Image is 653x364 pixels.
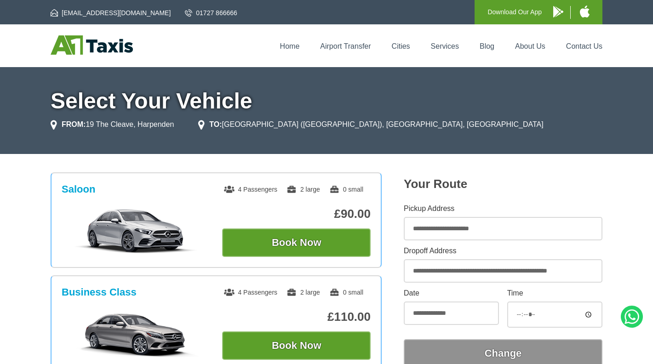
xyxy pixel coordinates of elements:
img: Business Class [67,311,205,357]
h1: Select Your Vehicle [51,90,602,112]
strong: FROM: [62,120,86,128]
span: 4 Passengers [224,186,277,193]
a: 01727 866666 [185,8,237,17]
span: 2 large [286,186,320,193]
h2: Your Route [404,177,602,191]
img: A1 Taxis iPhone App [580,6,590,17]
strong: TO: [209,120,222,128]
span: 0 small [329,289,363,296]
img: A1 Taxis Android App [553,6,563,17]
p: £110.00 [222,310,371,324]
a: Airport Transfer [320,42,371,50]
label: Time [507,290,602,297]
span: 4 Passengers [224,289,277,296]
label: Date [404,290,499,297]
a: [EMAIL_ADDRESS][DOMAIN_NAME] [51,8,171,17]
h3: Saloon [62,183,95,195]
h3: Business Class [62,286,137,298]
label: Dropoff Address [404,247,602,255]
li: [GEOGRAPHIC_DATA] ([GEOGRAPHIC_DATA]), [GEOGRAPHIC_DATA], [GEOGRAPHIC_DATA] [198,119,543,130]
button: Book Now [222,228,371,257]
button: Book Now [222,331,371,360]
li: 19 The Cleave, Harpenden [51,119,174,130]
a: Home [280,42,300,50]
a: About Us [515,42,545,50]
span: 2 large [286,289,320,296]
label: Pickup Address [404,205,602,212]
a: Blog [480,42,494,50]
p: £90.00 [222,207,371,221]
a: Cities [392,42,410,50]
a: Contact Us [566,42,602,50]
img: A1 Taxis St Albans LTD [51,35,133,55]
img: Saloon [67,208,205,254]
p: Download Our App [487,6,542,18]
a: Services [431,42,459,50]
span: 0 small [329,186,363,193]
